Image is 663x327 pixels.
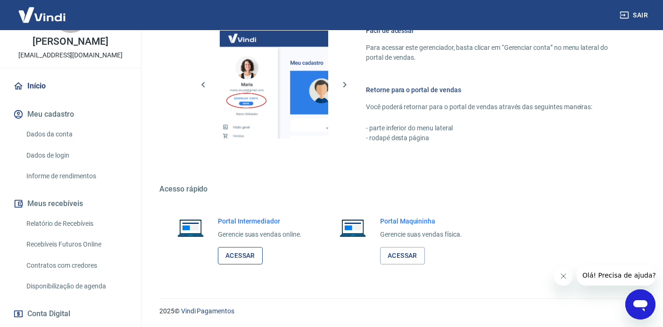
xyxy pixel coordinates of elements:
[11,303,130,324] button: Conta Digital
[366,26,618,35] h6: Fácil de acessar
[554,267,573,286] iframe: Fechar mensagem
[11,104,130,125] button: Meu cadastro
[577,265,655,286] iframe: Mensagem da empresa
[220,31,328,139] img: Imagem da dashboard mostrando o botão de gerenciar conta na sidebar no lado esquerdo
[218,216,302,226] h6: Portal Intermediador
[159,184,640,194] h5: Acesso rápido
[366,133,618,143] p: - rodapé desta página
[11,76,130,96] a: Início
[23,235,130,254] a: Recebíveis Futuros Online
[18,50,123,60] p: [EMAIL_ADDRESS][DOMAIN_NAME]
[6,7,79,14] span: Olá! Precisa de ajuda?
[366,85,618,95] h6: Retorne para o portal de vendas
[380,216,462,226] h6: Portal Maquininha
[23,167,130,186] a: Informe de rendimentos
[366,43,618,63] p: Para acessar este gerenciador, basta clicar em “Gerenciar conta” no menu lateral do portal de ven...
[181,307,234,315] a: Vindi Pagamentos
[11,193,130,214] button: Meus recebíveis
[33,37,108,47] p: [PERSON_NAME]
[23,214,130,233] a: Relatório de Recebíveis
[366,123,618,133] p: - parte inferior do menu lateral
[625,289,655,319] iframe: Botão para abrir a janela de mensagens
[159,306,640,316] p: 2025 ©
[11,0,73,29] img: Vindi
[23,277,130,296] a: Disponibilização de agenda
[23,125,130,144] a: Dados da conta
[218,247,263,264] a: Acessar
[366,102,618,112] p: Você poderá retornar para o portal de vendas através das seguintes maneiras:
[171,216,210,239] img: Imagem de um notebook aberto
[218,230,302,239] p: Gerencie suas vendas online.
[23,256,130,275] a: Contratos com credores
[23,146,130,165] a: Dados de login
[380,230,462,239] p: Gerencie suas vendas física.
[618,7,652,24] button: Sair
[380,247,425,264] a: Acessar
[333,216,373,239] img: Imagem de um notebook aberto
